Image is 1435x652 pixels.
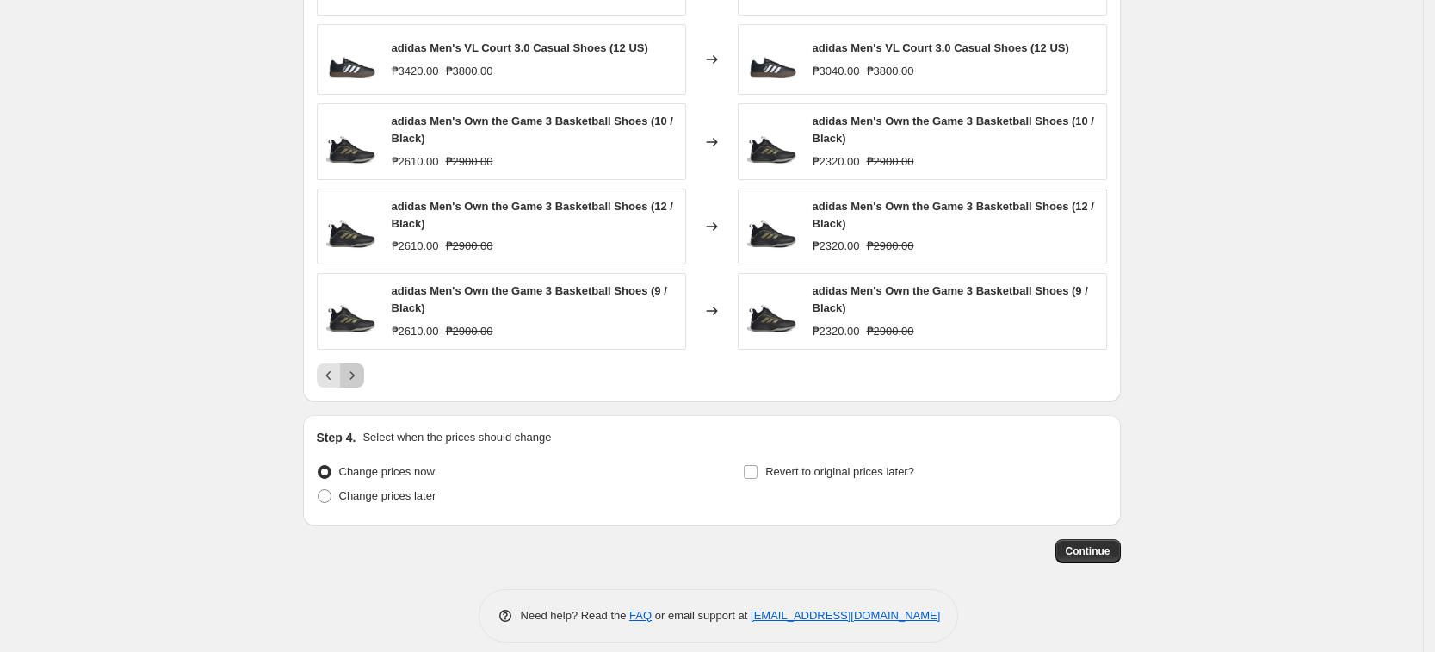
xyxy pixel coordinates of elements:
[392,41,648,54] span: adidas Men's VL Court 3.0 Casual Shoes (12 US)
[765,465,914,478] span: Revert to original prices later?
[339,465,435,478] span: Change prices now
[446,323,493,340] strike: ₱2900.00
[392,238,439,255] div: ₱2610.00
[340,363,364,388] button: Next
[813,41,1069,54] span: adidas Men's VL Court 3.0 Casual Shoes (12 US)
[521,609,630,622] span: Need help? Read the
[446,153,493,171] strike: ₱2900.00
[813,238,860,255] div: ₱2320.00
[392,153,439,171] div: ₱2610.00
[392,323,439,340] div: ₱2610.00
[813,63,860,80] div: ₱3040.00
[446,63,493,80] strike: ₱3800.00
[446,238,493,255] strike: ₱2900.00
[813,153,860,171] div: ₱2320.00
[813,200,1094,230] span: adidas Men's Own the Game 3 Basketball Shoes (12 / Black)
[867,238,914,255] strike: ₱2900.00
[317,429,356,446] h2: Step 4.
[317,363,341,388] button: Previous
[339,489,436,502] span: Change prices later
[326,116,378,168] img: IF4566_1_FOOTWEAR_Photography_SideLateralCenterView_white_80x.png
[392,115,673,145] span: adidas Men's Own the Game 3 Basketball Shoes (10 / Black)
[326,285,378,337] img: IF4566_1_FOOTWEAR_Photography_SideLateralCenterView_white_80x.png
[747,201,799,252] img: IF4566_1_FOOTWEAR_Photography_SideLateralCenterView_white_80x.png
[326,34,378,85] img: ID6286_1_FOOTWEAR_Photography_SideLateralCenterView_white_80x.png
[813,284,1088,314] span: adidas Men's Own the Game 3 Basketball Shoes (9 / Black)
[392,63,439,80] div: ₱3420.00
[326,201,378,252] img: IF4566_1_FOOTWEAR_Photography_SideLateralCenterView_white_80x.png
[867,323,914,340] strike: ₱2900.00
[747,285,799,337] img: IF4566_1_FOOTWEAR_Photography_SideLateralCenterView_white_80x.png
[392,200,673,230] span: adidas Men's Own the Game 3 Basketball Shoes (12 / Black)
[362,429,551,446] p: Select when the prices should change
[1055,539,1121,563] button: Continue
[747,34,799,85] img: ID6286_1_FOOTWEAR_Photography_SideLateralCenterView_white_80x.png
[392,284,667,314] span: adidas Men's Own the Game 3 Basketball Shoes (9 / Black)
[867,63,914,80] strike: ₱3800.00
[1066,544,1110,558] span: Continue
[813,323,860,340] div: ₱2320.00
[629,609,652,622] a: FAQ
[813,115,1094,145] span: adidas Men's Own the Game 3 Basketball Shoes (10 / Black)
[751,609,940,622] a: [EMAIL_ADDRESS][DOMAIN_NAME]
[747,116,799,168] img: IF4566_1_FOOTWEAR_Photography_SideLateralCenterView_white_80x.png
[867,153,914,171] strike: ₱2900.00
[652,609,751,622] span: or email support at
[317,363,364,388] nav: Pagination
